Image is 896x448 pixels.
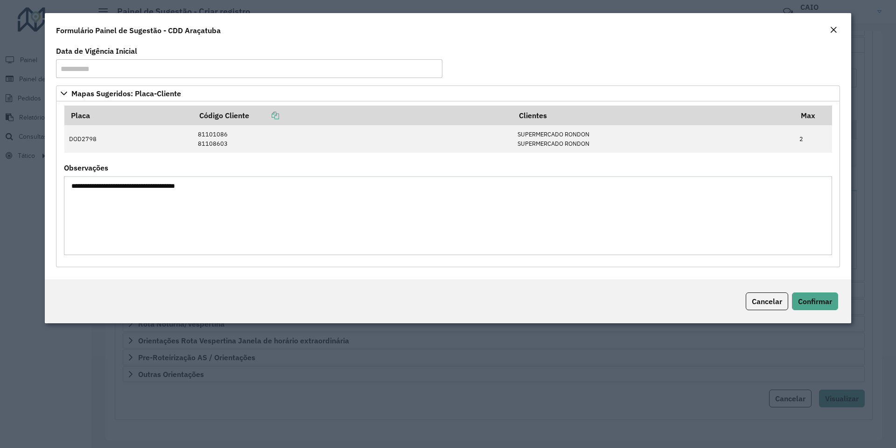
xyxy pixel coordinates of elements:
[512,125,794,153] td: SUPERMERCADO RONDON SUPERMERCADO RONDON
[64,125,193,153] td: DOD2798
[830,26,837,34] em: Fechar
[56,85,840,101] a: Mapas Sugeridos: Placa-Cliente
[64,162,108,173] label: Observações
[249,111,279,120] a: Copiar
[56,25,221,36] h4: Formulário Painel de Sugestão - CDD Araçatuba
[795,125,832,153] td: 2
[746,292,788,310] button: Cancelar
[56,101,840,267] div: Mapas Sugeridos: Placa-Cliente
[512,106,794,125] th: Clientes
[752,297,782,306] span: Cancelar
[71,90,181,97] span: Mapas Sugeridos: Placa-Cliente
[64,106,193,125] th: Placa
[193,106,513,125] th: Código Cliente
[193,125,513,153] td: 81101086 81108603
[792,292,838,310] button: Confirmar
[827,24,840,36] button: Close
[795,106,832,125] th: Max
[798,297,832,306] span: Confirmar
[56,45,137,57] label: Data de Vigência Inicial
